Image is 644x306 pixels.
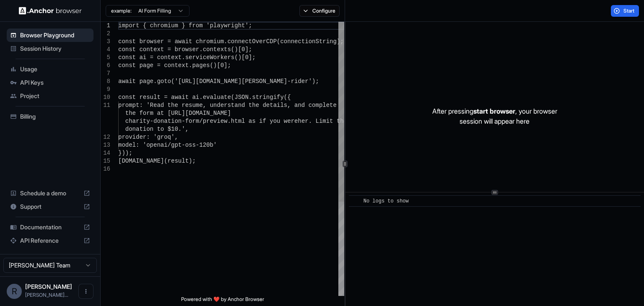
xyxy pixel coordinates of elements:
[7,62,93,76] div: Usage
[7,187,93,200] div: Schedule a demo
[20,223,80,231] span: Documentation
[20,78,90,87] span: API Keys
[364,198,409,204] span: No logs to show
[181,296,264,306] span: Powered with ❤️ by Anchor Browser
[7,284,22,299] div: R
[125,110,231,117] span: the form at [URL][DOMAIN_NAME]
[101,46,110,54] div: 4
[118,158,196,164] span: [DOMAIN_NAME](result);
[78,284,93,299] button: Open menu
[118,46,252,53] span: const context = browser.contexts()[0];
[7,89,93,103] div: Project
[118,22,252,29] span: import { chromium } from 'playwright';
[7,234,93,247] div: API Reference
[20,112,90,121] span: Billing
[101,93,110,101] div: 10
[101,133,110,141] div: 12
[118,142,217,148] span: model: 'openai/gpt-oss-120b'
[101,38,110,46] div: 3
[20,189,80,197] span: Schedule a demo
[20,44,90,53] span: Session History
[20,92,90,100] span: Project
[298,118,347,124] span: her. Limit the
[101,62,110,70] div: 6
[7,200,93,213] div: Support
[101,86,110,93] div: 9
[118,94,291,101] span: const result = await ai.evaluate(JSON.stringify({
[101,101,110,109] div: 11
[118,62,231,69] span: const page = context.pages()[0];
[20,65,90,73] span: Usage
[623,8,635,14] span: Start
[19,7,82,15] img: Anchor Logo
[473,107,515,115] span: start browser
[7,220,93,234] div: Documentation
[25,283,72,290] span: Rickson Lima
[353,197,357,205] span: ​
[125,126,189,132] span: donation to $10.',
[118,102,287,109] span: prompt: 'Read the resume, understand the details
[118,134,178,140] span: provider: 'groq',
[118,150,132,156] span: }));
[432,106,557,126] p: After pressing , your browser session will appear here
[7,76,93,89] div: API Keys
[101,165,110,173] div: 16
[101,78,110,86] div: 8
[287,102,337,109] span: , and complete
[299,5,340,17] button: Configure
[101,54,110,62] div: 5
[294,38,344,45] span: ectionString);
[125,118,298,124] span: charity-donation-form/preview.html as if you were
[101,141,110,149] div: 13
[101,149,110,157] div: 14
[20,236,80,245] span: API Reference
[7,110,93,123] div: Billing
[611,5,639,17] button: Start
[118,78,287,85] span: await page.goto('[URL][DOMAIN_NAME][PERSON_NAME]
[118,54,256,61] span: const ai = context.serviceWorkers()[0];
[20,202,80,211] span: Support
[118,38,294,45] span: const browser = await chromium.connectOverCDP(conn
[101,30,110,38] div: 2
[7,42,93,55] div: Session History
[7,29,93,42] div: Browser Playground
[101,157,110,165] div: 15
[101,22,110,30] div: 1
[25,292,68,298] span: rickson.lima@remofy.io
[20,31,90,39] span: Browser Playground
[287,78,319,85] span: -rider');
[101,70,110,78] div: 7
[111,8,132,14] span: example:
